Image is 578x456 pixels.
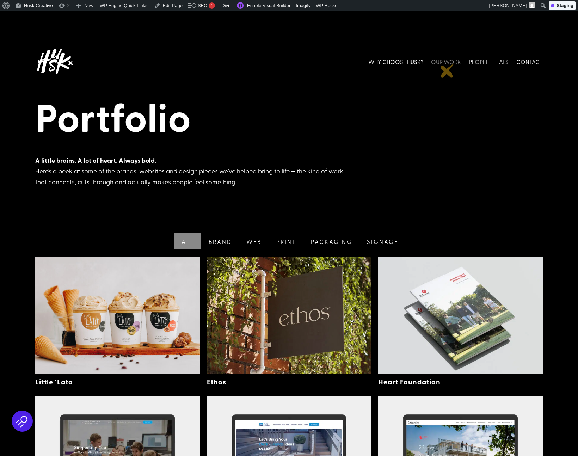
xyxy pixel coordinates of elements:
[35,156,156,165] strong: A little brains. A lot of heart. Always bold.
[207,377,226,387] a: Ethos
[431,46,461,77] a: OUR WORK
[35,155,352,187] div: Here’s a peek at some of the brands, websites and design pieces we’ve helped bring to life — the ...
[209,2,215,9] div: 1
[35,93,543,143] h1: Portfolio
[268,233,303,249] a: Print
[378,377,441,387] a: Heart Foundation
[378,257,543,374] img: Heart Foundation
[35,257,200,374] img: Little ‘Lato
[516,46,543,77] a: CONTACT
[207,257,371,374] img: Ethos
[303,233,359,249] a: Packaging
[201,233,239,249] a: Brand
[469,46,488,77] a: PEOPLE
[173,233,201,249] a: All
[35,377,73,387] a: Little ‘Lato
[35,46,74,77] img: Husk logo
[238,233,268,249] a: Web
[489,3,527,8] span: [PERSON_NAME]
[359,233,405,249] a: Signage
[368,46,423,77] a: WHY CHOOSE HUSK?
[549,1,576,10] div: Staging
[496,46,509,77] a: EATS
